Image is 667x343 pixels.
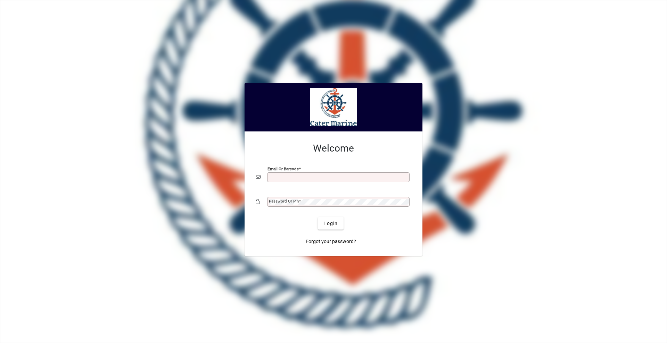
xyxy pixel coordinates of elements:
[256,143,411,154] h2: Welcome
[318,217,343,230] button: Login
[269,199,299,204] mat-label: Password or Pin
[303,235,359,248] a: Forgot your password?
[323,220,338,227] span: Login
[267,166,299,171] mat-label: Email or Barcode
[306,238,356,245] span: Forgot your password?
